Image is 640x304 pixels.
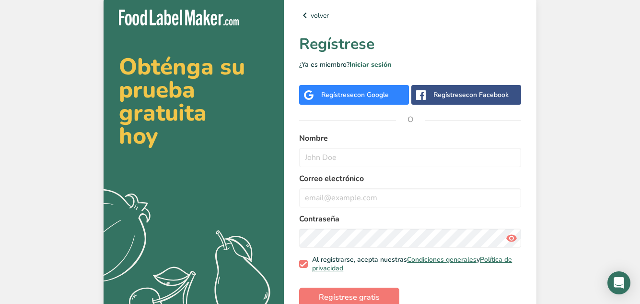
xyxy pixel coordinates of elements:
[349,60,391,69] a: Iniciar sesión
[299,148,521,167] input: John Doe
[299,10,521,21] a: volver
[308,255,518,272] span: Al registrarse, acepta nuestras y
[321,90,389,100] div: Regístrese
[299,173,521,184] label: Correo electrónico
[299,133,521,144] label: Nombre
[299,60,521,70] p: ¿Ya es miembro?
[119,10,239,25] img: Food Label Maker
[396,105,425,134] span: O
[299,33,521,56] h1: Regístrese
[433,90,509,100] div: Regístrese
[299,188,521,207] input: email@example.com
[119,55,268,147] h2: Obténga su prueba gratuita hoy
[312,255,512,273] a: Política de privacidad
[407,255,477,264] a: Condiciones generales
[466,90,509,99] span: con Facebook
[354,90,389,99] span: con Google
[607,271,630,294] div: Open Intercom Messenger
[319,292,380,303] span: Regístrese gratis
[299,213,521,225] label: Contraseña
